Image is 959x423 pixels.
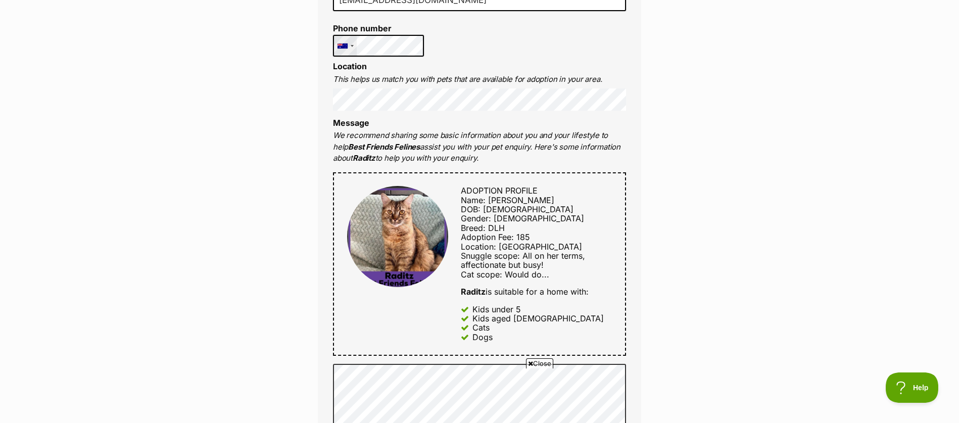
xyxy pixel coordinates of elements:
p: This helps us match you with pets that are available for adoption in your area. [333,74,626,85]
div: Dogs [472,333,493,342]
div: Kids aged [DEMOGRAPHIC_DATA] [472,314,604,323]
label: Message [333,118,369,128]
span: ADOPTION PROFILE Name: [PERSON_NAME] DOB: [DEMOGRAPHIC_DATA] Gender: [DEMOGRAPHIC_DATA] Breed: DL... [461,185,585,279]
div: Australia: +61 [333,35,357,57]
span: Close [526,358,553,368]
label: Phone number [333,24,424,33]
img: Raditz [347,186,448,287]
div: is suitable for a home with: [461,287,612,296]
strong: Raditz [353,153,375,163]
iframe: Advertisement [296,372,663,418]
strong: Raditz [461,287,486,297]
div: Kids under 5 [472,305,521,314]
strong: Best Friends Felines [348,142,420,152]
label: Location [333,61,367,71]
div: Cats [472,323,490,332]
iframe: Help Scout Beacon - Open [886,372,939,403]
p: We recommend sharing some basic information about you and your lifestyle to help assist you with ... [333,130,626,164]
